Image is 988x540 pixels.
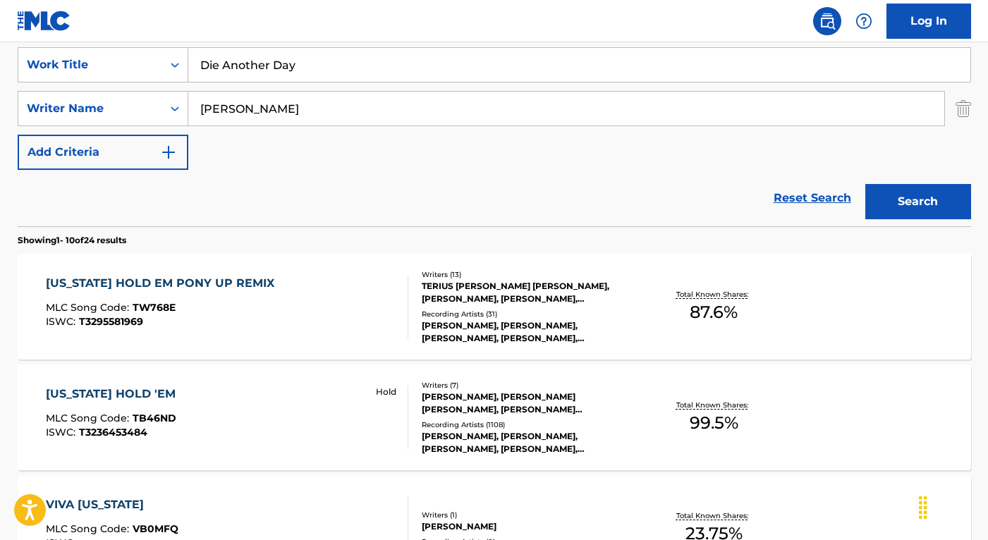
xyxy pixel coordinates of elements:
[422,391,635,416] div: [PERSON_NAME], [PERSON_NAME] [PERSON_NAME], [PERSON_NAME] [PERSON_NAME], [PERSON_NAME], [PERSON_N...
[850,7,878,35] div: Help
[422,430,635,455] div: [PERSON_NAME], [PERSON_NAME], [PERSON_NAME], [PERSON_NAME], [PERSON_NAME]
[46,426,79,438] span: ISWC :
[17,11,71,31] img: MLC Logo
[46,386,183,403] div: [US_STATE] HOLD 'EM
[133,301,176,314] span: TW768E
[912,486,934,529] div: Drag
[46,315,79,328] span: ISWC :
[160,144,177,161] img: 9d2ae6d4665cec9f34b9.svg
[422,269,635,280] div: Writers ( 13 )
[422,419,635,430] div: Recording Artists ( 1108 )
[422,380,635,391] div: Writers ( 7 )
[813,7,841,35] a: Public Search
[865,184,971,219] button: Search
[690,300,738,325] span: 87.6 %
[46,412,133,424] span: MLC Song Code :
[676,510,752,521] p: Total Known Shares:
[133,522,178,535] span: VB0MFQ
[819,13,836,30] img: search
[422,520,635,533] div: [PERSON_NAME]
[676,289,752,300] p: Total Known Shares:
[422,510,635,520] div: Writers ( 1 )
[18,254,971,360] a: [US_STATE] HOLD EM PONY UP REMIXMLC Song Code:TW768EISWC:T3295581969Writers (13)TERIUS [PERSON_NA...
[855,13,872,30] img: help
[46,275,281,292] div: [US_STATE] HOLD EM PONY UP REMIX
[27,100,154,117] div: Writer Name
[18,234,126,247] p: Showing 1 - 10 of 24 results
[956,91,971,126] img: Delete Criterion
[46,496,178,513] div: VIVA [US_STATE]
[46,522,133,535] span: MLC Song Code :
[376,386,396,398] p: Hold
[79,426,147,438] span: T3236453484
[422,309,635,319] div: Recording Artists ( 31 )
[18,47,971,226] form: Search Form
[422,280,635,305] div: TERIUS [PERSON_NAME] [PERSON_NAME], [PERSON_NAME], [PERSON_NAME], [PERSON_NAME], [PERSON_NAME], [...
[18,364,971,470] a: [US_STATE] HOLD 'EMMLC Song Code:TB46NDISWC:T3236453484 HoldWriters (7)[PERSON_NAME], [PERSON_NAM...
[767,183,858,214] a: Reset Search
[27,56,154,73] div: Work Title
[917,472,988,540] iframe: Chat Widget
[79,315,143,328] span: T3295581969
[676,400,752,410] p: Total Known Shares:
[46,301,133,314] span: MLC Song Code :
[690,410,738,436] span: 99.5 %
[18,135,188,170] button: Add Criteria
[422,319,635,345] div: [PERSON_NAME], [PERSON_NAME], [PERSON_NAME], [PERSON_NAME], [PERSON_NAME]
[133,412,176,424] span: TB46ND
[886,4,971,39] a: Log In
